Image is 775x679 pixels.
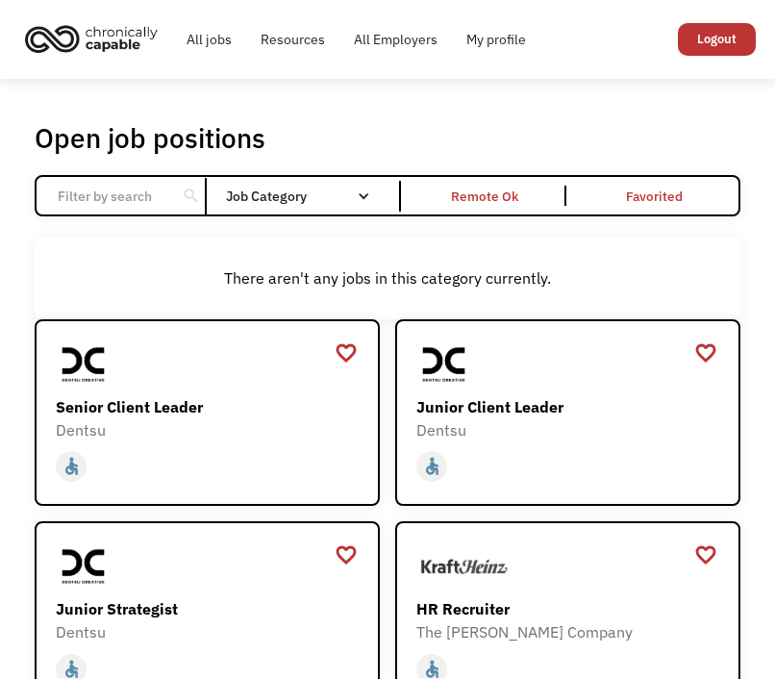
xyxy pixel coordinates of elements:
a: favorite_border [694,541,717,569]
img: The Kraft Heinz Company [416,542,512,591]
a: All Employers [339,9,452,70]
div: accessible [422,452,442,481]
input: Filter by search [46,178,167,214]
img: Chronically Capable logo [19,17,163,60]
img: Dentsu [416,340,472,389]
div: Remote Ok [451,185,518,208]
form: Email Form [35,175,740,215]
a: Remote Ok [401,177,569,214]
div: Junior Strategist [56,597,363,620]
a: home [19,17,172,60]
div: HR Recruiter [416,597,724,620]
a: DentsuJunior Client LeaderDentsuaccessible [395,319,740,506]
a: favorite_border [335,541,358,569]
img: Dentsu [56,542,112,591]
a: My profile [452,9,540,70]
a: Favorited [570,177,738,214]
div: accessible [62,452,82,481]
div: Senior Client Leader [56,395,363,418]
div: The [PERSON_NAME] Company [416,620,724,643]
div: Dentsu [416,418,724,441]
a: favorite_border [335,339,358,367]
a: All jobs [172,9,246,70]
h1: Open job positions [35,121,265,155]
a: DentsuSenior Client LeaderDentsuaccessible [35,319,380,506]
div: Dentsu [56,620,363,643]
div: Junior Client Leader [416,395,724,418]
a: favorite_border [694,339,717,367]
a: Resources [246,9,339,70]
div: Job Category [226,189,389,203]
div: There aren't any jobs in this category currently. [44,266,731,289]
a: Logout [678,23,756,56]
div: Dentsu [56,418,363,441]
div: Job Category [226,181,389,212]
div: search [182,182,200,211]
img: Dentsu [56,340,112,389]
